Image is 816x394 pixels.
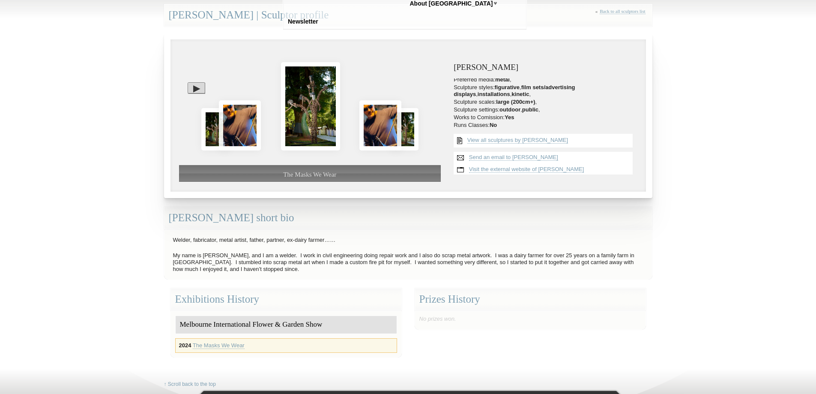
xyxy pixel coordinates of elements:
p: Welder, fabricator, metal artist, father, partner, ex-dairy farmer…… [169,235,648,246]
span: No prizes won. [419,316,456,322]
strong: 2024 [179,342,191,349]
img: Julian Smith [359,100,401,150]
div: « [595,9,648,24]
li: Works to Comission: [454,114,637,121]
strong: installations [478,91,510,97]
strong: No [490,122,497,128]
strong: Yes [505,114,514,120]
img: Send an email to Julian Smith [454,152,467,164]
strong: metal [495,76,510,83]
img: The Masks We Wear [390,108,418,150]
a: The Masks We Wear [193,342,245,349]
div: Melbourne International Flower & Garden Show [176,316,397,334]
strong: film sets/advertising displays [454,84,575,97]
img: The Masks We Wear [281,62,340,150]
a: ↑ Scroll back to the top [164,381,216,388]
strong: public [522,106,538,113]
strong: outdoor [499,106,520,113]
div: [PERSON_NAME] | Sculptor profile [164,4,652,27]
a: Visit the external website of [PERSON_NAME] [469,166,584,173]
div: Prizes History [415,288,646,311]
img: Julian Smith [219,100,261,150]
a: Send an email to [PERSON_NAME] [469,154,558,161]
a: Back to all sculptors list [600,9,645,14]
strong: kinetic [511,91,529,97]
strong: figurative [495,84,520,90]
h3: [PERSON_NAME] [454,63,637,72]
span: The Masks We Wear [283,171,336,178]
img: Visit website [454,164,467,176]
img: The Masks We Wear [201,108,230,150]
li: Sculpture settings: , , [454,106,637,113]
li: Runs Classes: [454,122,637,129]
div: [PERSON_NAME] short bio [164,207,652,229]
img: View all {sculptor_name} sculptures list [454,134,466,147]
a: View all sculptures by [PERSON_NAME] [467,137,568,144]
a: Newsletter [284,14,322,30]
div: Exhibitions History [170,288,402,311]
li: Sculpture styles: , , , , [454,84,637,98]
li: Preferred media: , [454,76,637,83]
li: Sculpture scales: , [454,99,637,105]
strong: large (200cm+) [496,99,535,105]
p: My name is [PERSON_NAME], and I am a welder. I work in civil engineering doing repair work and I ... [169,250,648,275]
